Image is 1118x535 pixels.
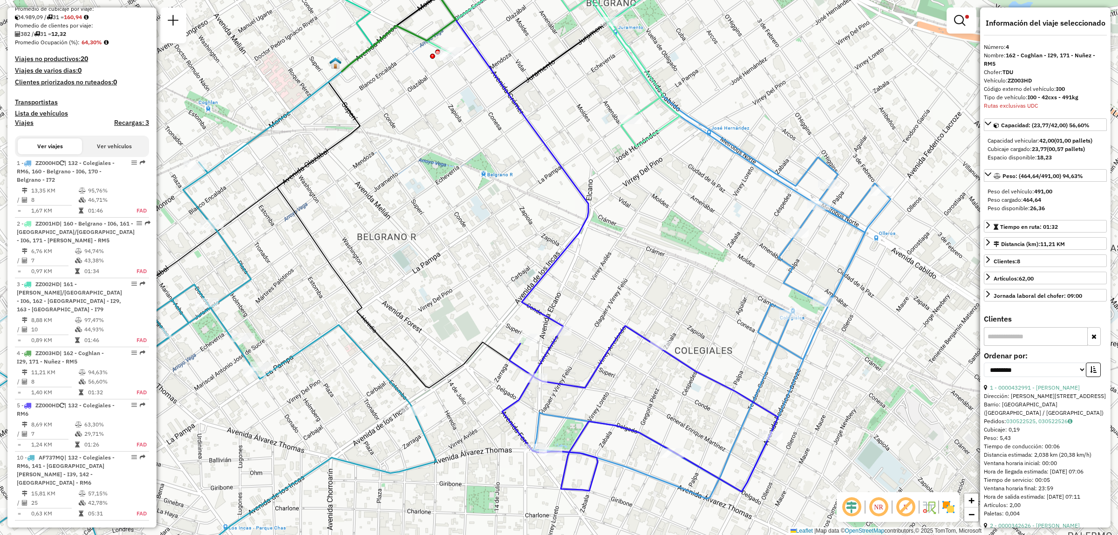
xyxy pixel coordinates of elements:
i: Tiempo en ruta [75,442,80,447]
div: Rutas exclusivas UDC [984,102,1107,110]
strong: 4 [1006,43,1009,50]
td: 6,76 KM [31,247,75,256]
td: / [17,429,21,439]
div: Tipo de vehículo: [984,93,1107,102]
span: | 161 - [PERSON_NAME]/[GEOGRAPHIC_DATA] - I06, 162 - [GEOGRAPHIC_DATA] - I29, 163 - [GEOGRAPHIC_D... [17,281,122,313]
td: 29,71% [84,429,125,439]
div: Promedio de clientes por viaje: [15,21,149,30]
div: Promedio de cubicaje por viaje: [15,5,149,13]
i: Tiempo en ruta [79,511,83,516]
i: Clientes [22,379,27,384]
em: Ruta exportada [140,281,145,287]
td: 8 [31,377,78,386]
td: = [17,509,21,518]
em: Promedio calculado usando la ocupación más alta (%Peso o %Cubicaje) de cada viaje en la sesión. N... [104,40,109,45]
div: Artículos: 2,00 [984,501,1107,509]
h4: Viajes [15,119,34,127]
i: % Cubicaje en uso [79,500,86,506]
img: Flujo de la calle [921,500,936,514]
div: Peso cargado: [988,196,1103,204]
div: Capacidad vehicular: [988,137,1103,145]
strong: 0 [78,66,82,75]
td: 57,15% [88,489,126,498]
em: Ruta exportada [145,220,150,226]
td: 46,71% [88,195,126,205]
span: − [968,508,975,520]
strong: (00,57 pallets) [1047,145,1085,152]
div: Espacio disponible: [988,153,1103,162]
div: Map data © contributors,© 2025 TomTom, Microsoft [788,527,984,535]
a: Clientes:8 [984,254,1107,267]
strong: 464,64 [1023,196,1041,203]
td: 10 [31,325,75,334]
strong: (01,00 pallets) [1054,137,1092,144]
a: Capacidad: (23,77/42,00) 56,60% [984,118,1107,131]
i: Clientes [22,197,27,203]
td: 1,24 KM [31,440,75,449]
strong: TDU [1002,69,1013,75]
td: 01:26 [84,440,125,449]
span: 5 - [17,402,115,417]
i: Distancia (km) [22,422,27,427]
i: % Cubicaje en uso [75,431,82,437]
img: Mostrar / Ocultar sectores [941,500,956,514]
span: Ocultar desplazamiento [840,496,863,518]
i: Tiempo en ruta [79,208,83,213]
span: 10 - [17,454,115,486]
td: 56,60% [88,377,126,386]
td: / [17,325,21,334]
i: Clientes [22,258,27,263]
span: Mostrar etiqueta [894,496,917,518]
h4: Información del viaje seleccionado [984,19,1107,27]
a: 1 - 0000432991 - [PERSON_NAME] [990,384,1080,391]
strong: 62,00 [1019,275,1034,282]
span: 2 - [17,220,135,244]
span: 4 - [17,350,104,365]
em: Opciones [131,281,137,287]
strong: ZZ003HD [1008,77,1032,84]
strong: I00 [1056,85,1065,92]
div: Barrio: [GEOGRAPHIC_DATA] ([GEOGRAPHIC_DATA] / [GEOGRAPHIC_DATA]) [984,400,1107,417]
a: 030522525, 030522526 [1006,418,1072,425]
div: Nombre: [984,51,1107,68]
i: % Cubicaje en uso [75,327,82,332]
span: ZZ000HD [35,159,60,166]
h4: Clientes priorizados no ruteados: [15,78,149,86]
td: 05:31 [88,509,126,518]
div: Chofer: [984,68,1107,76]
em: Ruta exportada [140,454,145,460]
span: Tiempo en ruta: 01:32 [1000,223,1058,230]
span: ZZ000HD [35,402,60,409]
span: AF737MQ [39,454,64,461]
td: 94,74% [84,247,125,256]
span: | 132 - Colegiales - RM6, 141 - [GEOGRAPHIC_DATA][PERSON_NAME] - I39, 142 - [GEOGRAPHIC_DATA] - RM6 [17,454,115,486]
span: Peso: (464,64/491,00) 94,63% [1002,172,1083,179]
td: 01:32 [88,388,126,397]
i: % Peso en uso [79,491,86,496]
strong: 160,94 [64,14,82,21]
div: Dirección: [PERSON_NAME][STREET_ADDRESS] [984,392,1107,400]
td: 25 [31,498,78,508]
span: + [968,494,975,506]
div: Cubicaje cargado: [988,145,1103,153]
span: ZZ003HD [35,350,60,357]
em: Opciones [131,454,137,460]
a: Nueva sesión y búsqueda [164,11,183,32]
div: Tiempo de servicio: 00:05 [984,384,1107,518]
td: 63,30% [84,420,125,429]
span: 3 - [17,281,122,313]
div: Hora de salida estimada: [DATE] 07:11 [984,493,1107,501]
div: Paletas: 0,004 [984,509,1107,518]
span: Clientes: [994,258,1020,265]
i: % Cubicaje en uso [79,379,86,384]
i: % Peso en uso [75,317,82,323]
em: Opciones [131,402,137,408]
i: Clientes [22,500,27,506]
div: Vehículo: [984,76,1107,85]
button: Ver viajes [18,138,82,154]
i: Distancia (km) [22,491,27,496]
strong: I00 - 42cxs - 491kg [1028,94,1078,101]
strong: 12,32 [51,30,66,37]
td: / [17,195,21,205]
i: Viajes [34,31,40,37]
